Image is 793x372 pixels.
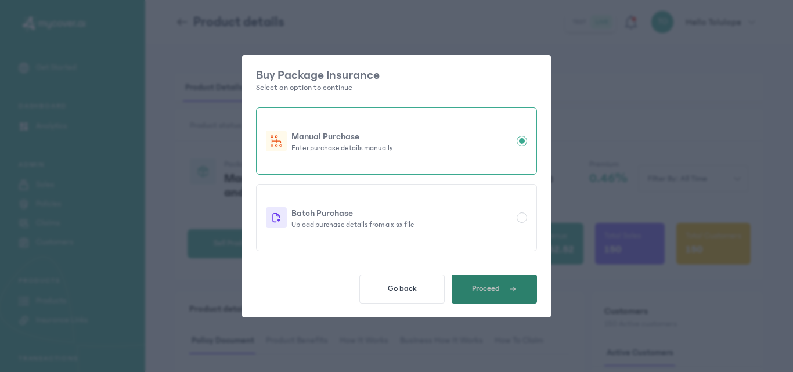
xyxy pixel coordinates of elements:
span: Go back [388,284,417,293]
button: Go back [359,275,445,304]
p: Batch Purchase [291,206,512,220]
p: Upload purchase details from a xlsx file [291,220,512,229]
p: Enter purchase details manually [291,143,512,153]
p: Select an option to continue [256,82,537,93]
p: Manual Purchase [291,129,512,143]
span: Proceed [472,284,500,293]
button: Proceed [452,275,537,304]
p: Buy Package Insurance [256,69,537,82]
